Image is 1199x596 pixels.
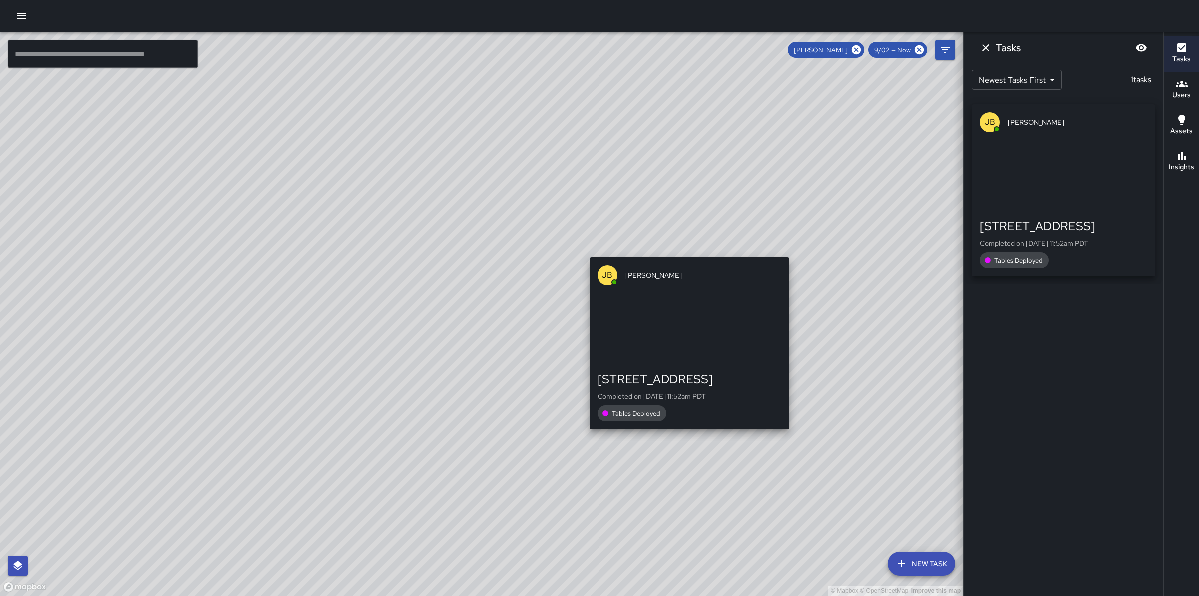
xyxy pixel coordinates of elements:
[788,42,864,58] div: [PERSON_NAME]
[1170,126,1193,137] h6: Assets
[935,40,955,60] button: Filters
[602,269,612,281] p: JB
[625,270,781,280] span: [PERSON_NAME]
[985,116,995,128] p: JB
[980,218,1147,234] div: [STREET_ADDRESS]
[590,257,789,429] button: JB[PERSON_NAME][STREET_ADDRESS]Completed on [DATE] 11:52am PDTTables Deployed
[980,238,1147,248] p: Completed on [DATE] 11:52am PDT
[606,409,666,418] span: Tables Deployed
[1172,54,1191,65] h6: Tasks
[868,42,927,58] div: 9/02 — Now
[976,38,996,58] button: Dismiss
[972,70,1062,90] div: Newest Tasks First
[788,46,854,54] span: [PERSON_NAME]
[988,256,1049,265] span: Tables Deployed
[888,552,955,576] button: New Task
[598,391,781,401] p: Completed on [DATE] 11:52am PDT
[972,104,1155,276] button: JB[PERSON_NAME][STREET_ADDRESS]Completed on [DATE] 11:52am PDTTables Deployed
[1164,108,1199,144] button: Assets
[1008,117,1147,127] span: [PERSON_NAME]
[1169,162,1194,173] h6: Insights
[996,40,1021,56] h6: Tasks
[598,371,781,387] div: [STREET_ADDRESS]
[1172,90,1191,101] h6: Users
[1127,74,1155,86] p: 1 tasks
[1164,72,1199,108] button: Users
[1164,144,1199,180] button: Insights
[1164,36,1199,72] button: Tasks
[868,46,917,54] span: 9/02 — Now
[1131,38,1151,58] button: Blur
